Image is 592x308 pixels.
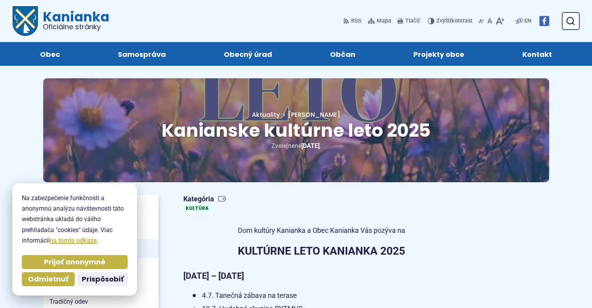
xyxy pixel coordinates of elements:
button: Zvýšiťkontrast [428,13,474,29]
a: Kultúra [183,204,211,212]
button: Prispôsobiť [78,272,128,286]
span: Samospráva [118,42,166,66]
button: Odmietnuť [22,272,75,286]
span: Oficiálne stránky [43,23,109,30]
p: Dom kultúry Kanianka a Obec Kanianka Vás pozýva na [183,225,460,237]
p: Na zabezpečenie funkčnosti a anonymnú analýzu návštevnosti táto webstránka ukladá do vášho prehli... [22,193,128,246]
span: [PERSON_NAME] [288,110,340,119]
button: Prijať anonymné [22,255,128,269]
span: EN [524,16,531,26]
p: Zverejnené . [68,141,524,151]
span: kontrast [436,18,473,25]
span: Kanianka [38,10,109,30]
a: Obec [19,42,81,66]
button: Tlačiť [396,13,422,29]
span: Kontakt [522,42,552,66]
a: na tomto odkaze [50,237,97,244]
span: Obec [40,42,60,66]
span: Tlačiť [405,18,420,25]
span: [DATE] [301,142,320,150]
strong: KULTÚRNE LETO [238,245,320,257]
a: Obecný úrad [202,42,293,66]
img: Prejsť na domovskú stránku [12,6,38,36]
a: Tradičný odev [43,296,158,308]
span: Prijať anonymné [44,258,105,267]
button: Zväčšiť veľkosť písma [494,13,506,29]
a: Kontakt [501,42,573,66]
button: Zmenšiť veľkosť písma [477,13,486,29]
span: Zvýšiť [436,18,451,24]
span: Odmietnuť [28,275,69,284]
span: Projekty obce [413,42,464,66]
strong: [DATE] – [DATE] [183,271,244,281]
span: Kategória [183,195,227,204]
li: 4.7. Tanečná zábava na terase [193,290,460,302]
a: EN [523,16,533,26]
a: Samospráva [97,42,187,66]
span: Občan [330,42,355,66]
span: Tradičný odev [49,296,152,308]
span: Kanianske kultúrne leto 2025 [162,118,430,143]
span: Prispôsobiť [82,275,124,284]
a: Aktuality [252,110,280,119]
span: RSS [351,16,362,26]
a: RSS [343,13,363,29]
a: Mapa [366,13,393,29]
span: Mapa [377,16,391,26]
button: Nastaviť pôvodnú veľkosť písma [486,13,494,29]
a: Projekty obce [392,42,486,66]
a: [PERSON_NAME] [280,110,340,119]
a: Logo Kanianka, prejsť na domovskú stránku. [12,6,109,36]
span: Obecný úrad [224,42,272,66]
img: Prejsť na Facebook stránku [539,16,549,26]
strong: KANIANKA 2025 [323,245,405,257]
a: Občan [309,42,377,66]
